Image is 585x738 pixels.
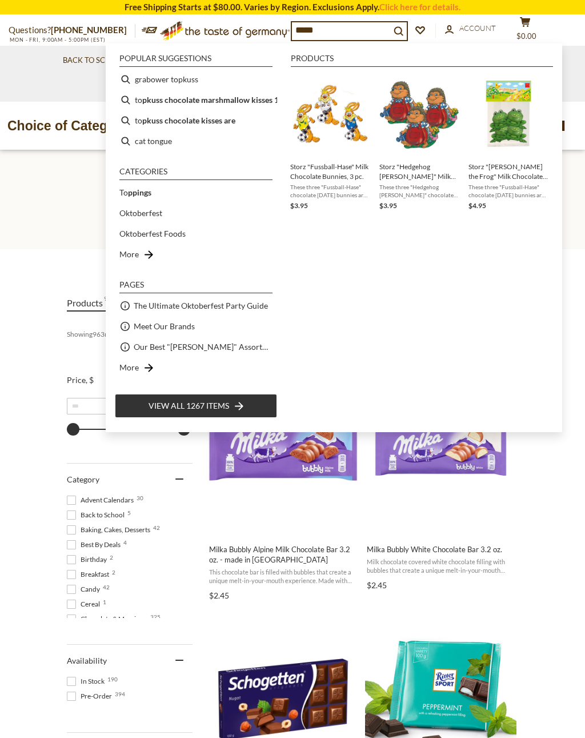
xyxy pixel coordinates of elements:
span: Chocolate & Marzipan [67,614,151,624]
span: 4 [123,540,127,545]
span: 2 [112,569,115,575]
li: cat tongue [115,131,277,151]
span: These three "Hedgehog [PERSON_NAME]" chocolate treats are a fun addition to a child's [DATE] bask... [379,183,459,199]
img: Milka Bubbly White [365,374,516,526]
span: Baking, Cakes, Desserts [67,525,154,535]
span: Birthday [67,555,110,565]
span: Candy [67,584,103,595]
a: Storz Frit the Frog Milk ChocolateStorz "[PERSON_NAME] the Frog" Milk Chocolate Shapes, 4 pc.Thes... [468,74,548,212]
div: Instant Search Results [106,43,562,432]
span: Back to School [67,510,128,520]
li: Storz "Hedgehog Eddie" Milk Chocolate Shape, 3 pc. [375,69,464,216]
span: 394 [115,691,125,697]
li: Popular suggestions [119,54,273,67]
span: 1 [103,599,106,605]
li: Our Best "[PERSON_NAME]" Assortment: 33 Choices For The Grillabend [115,337,277,357]
li: Meet Our Brands [115,316,277,337]
span: Storz "Fussball-Hase" Milk Chocolate Bunnies, 3 pc. [290,162,370,181]
span: $3.95 [290,201,308,210]
a: Meet Our Brands [134,320,195,333]
span: $3.95 [379,201,397,210]
span: 963 [104,295,114,310]
li: Toppings [115,182,277,203]
span: Storz "Hedgehog [PERSON_NAME]" Milk Chocolate Shape, 3 pc. [379,162,459,181]
p: Questions? [9,23,135,38]
a: [PHONE_NUMBER] [51,25,127,35]
button: $0.00 [508,17,542,45]
span: 5 [127,510,131,516]
li: Storz "Fritz the Frog" Milk Chocolate Shapes, 4 pc. [464,69,553,216]
span: 190 [107,676,118,682]
input: Minimum value [67,398,122,414]
li: grabower topkuss [115,69,277,90]
a: Our Best "[PERSON_NAME]" Assortment: 33 Choices For The Grillabend [134,340,273,353]
span: 325 [150,614,161,620]
li: More [115,244,277,265]
span: 2 [110,555,113,560]
span: Advent Calendars [67,495,137,505]
span: 42 [153,525,160,530]
span: Milk chocolate covered white chocolate filling with bubbles that create a unique melt-in-your-mou... [367,557,515,575]
li: Oktoberfest Foods [115,224,277,244]
span: $4.95 [468,201,486,210]
span: 42 [103,584,110,590]
a: Milka Bubbly Alpine Milk Chocolate Bar 3.2 oz. - made in Germany [207,364,359,604]
span: $2.45 [209,591,229,600]
span: In Stock [67,676,108,687]
span: Pre-Order [67,691,115,701]
li: Pages [119,281,273,293]
span: Cereal [67,599,103,609]
span: Category [67,474,99,484]
div: Showing results for " " [67,325,344,344]
li: Oktoberfest [115,203,277,224]
span: These three "Fussball-Hase" chocolate [DATE] bunnies are a fun addition to a child's [DATE] baske... [468,183,548,199]
li: topkuss chocolate kisses are [115,110,277,131]
a: Storz "Hedgehog [PERSON_NAME]" Milk Chocolate Shape, 3 pc.These three "Hedgehog [PERSON_NAME]" ch... [379,74,459,212]
li: The Ultimate Oktoberfest Party Guide [115,296,277,316]
a: Storz Fussball-HaseStorz "Fussball-Hase" Milk Chocolate Bunnies, 3 pc.These three "Fussball-Hase"... [290,74,370,212]
b: pkuss chocolate kisses are [142,114,235,127]
b: pkuss chocolate marshmallow kisses 12 pc [142,93,294,106]
span: 30 [137,495,143,501]
span: Price [67,375,94,385]
span: These three "Fussball-Hase" chocolate [DATE] bunnies are a fun addition to a child's [DATE] baske... [290,183,370,199]
span: Milka Bubbly White Chocolate Bar 3.2 oz. [367,544,515,555]
a: Account [445,22,496,35]
li: topkuss chocolate marshmallow kisses 12 pc [115,90,277,110]
li: More [115,357,277,378]
span: This chocolate bar is filled with bubbles that create a unique melt-in-your-mouth experience. Mad... [209,568,357,585]
span: $2.45 [367,580,387,590]
a: Oktoberfest Foods [119,227,186,240]
a: Milka Bubbly White Chocolate Bar 3.2 oz. [365,364,516,594]
img: Storz Fussball-Hase [290,74,370,154]
span: Milka Bubbly Alpine Milk Chocolate Bar 3.2 oz. - made in [GEOGRAPHIC_DATA] [209,544,357,565]
span: View all 1267 items [149,400,229,412]
span: $0.00 [516,31,536,41]
h1: Search results [35,201,550,226]
span: Storz "[PERSON_NAME] the Frog" Milk Chocolate Shapes, 4 pc. [468,162,548,181]
span: MON - FRI, 9:00AM - 5:00PM (EST) [9,37,106,43]
li: Categories [119,167,273,180]
b: 963 [93,330,105,338]
li: View all 1267 items [115,394,277,418]
span: Availability [67,656,107,665]
img: Storz Frit the Frog Milk Chocolate [468,74,548,154]
li: Products [291,54,553,67]
a: Click here for details. [379,2,460,12]
a: View Products Tab [67,295,114,312]
b: ppings [128,188,151,197]
span: Best By Deals [67,540,124,550]
span: , $ [86,375,94,385]
a: Oktoberfest [119,206,162,220]
span: Account [459,23,496,33]
img: Milka Bubbly Alpine Milk Chocolate Bar 3.2 oz. - made in Germany [207,374,359,526]
li: Storz "Fussball-Hase" Milk Chocolate Bunnies, 3 pc. [286,69,375,216]
a: Back to School [63,54,126,67]
a: The Ultimate Oktoberfest Party Guide [134,299,268,312]
a: Toppings [119,186,151,199]
span: Breakfast [67,569,113,580]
